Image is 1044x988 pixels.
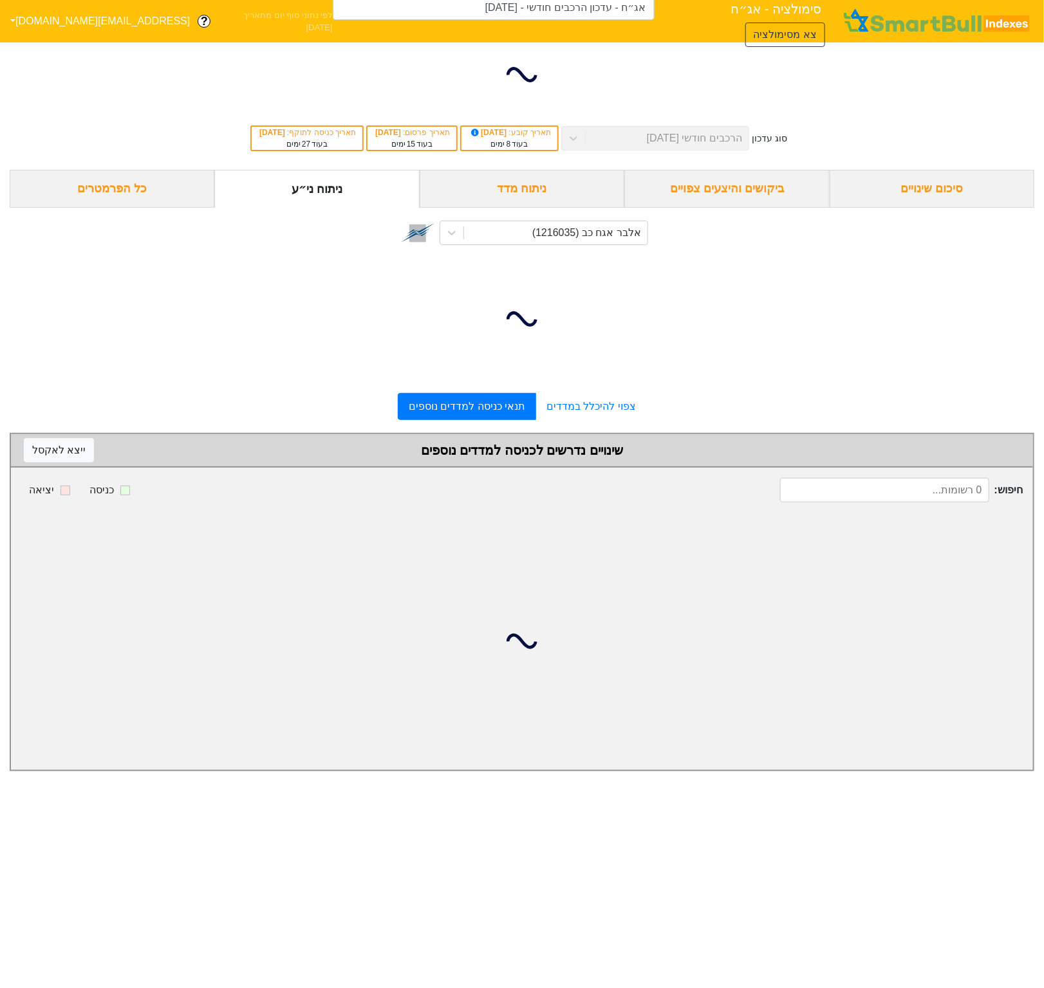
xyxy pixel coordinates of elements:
span: [DATE] [469,128,509,137]
img: loading... [507,59,537,90]
div: סוג עדכון [752,132,787,145]
div: כל הפרמטרים [10,170,214,208]
span: 15 [407,140,415,149]
div: שינויים נדרשים לכניסה למדדים נוספים [24,441,1020,460]
span: חיפוש : [780,478,1023,502]
div: בעוד ימים [468,138,551,150]
div: תאריך פרסום : [374,127,450,138]
button: צא מסימולציה [745,23,825,47]
a: תנאי כניסה למדדים נוספים [398,393,536,420]
div: תאריך קובע : [468,127,551,138]
button: ייצא לאקסל [24,438,94,462]
img: loading... [507,626,537,657]
a: צפוי להיכלל במדדים [536,394,646,419]
span: [DATE] [259,128,287,137]
div: בעוד ימים [258,138,356,150]
div: תאריך כניסה לתוקף : [258,127,356,138]
div: בעוד ימים [374,138,450,150]
div: יציאה [29,482,54,498]
span: ? [201,13,208,30]
div: אלבר אגח כב (1216035) [532,225,641,241]
span: לפי נתוני סוף יום מתאריך [DATE] [218,9,332,34]
div: כניסה [89,482,114,498]
div: ניתוח ני״ע [214,170,419,208]
input: 0 רשומות... [780,478,989,502]
img: tase link [401,216,434,250]
img: SmartBull [841,8,1034,34]
img: loading... [507,304,537,334]
div: סיכום שינויים [830,170,1034,208]
span: [DATE] [375,128,403,137]
div: ניתוח מדד [420,170,624,208]
span: 8 [507,140,511,149]
div: ביקושים והיצעים צפויים [624,170,829,208]
span: 27 [302,140,310,149]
